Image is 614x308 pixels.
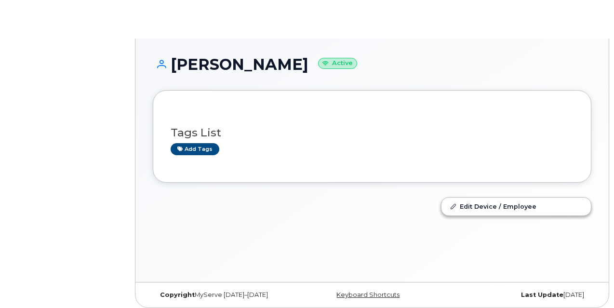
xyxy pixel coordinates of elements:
[153,56,591,73] h1: [PERSON_NAME]
[445,291,591,299] div: [DATE]
[318,58,357,69] small: Active
[441,198,591,215] a: Edit Device / Employee
[153,291,299,299] div: MyServe [DATE]–[DATE]
[171,143,219,155] a: Add tags
[160,291,195,298] strong: Copyright
[521,291,563,298] strong: Last Update
[171,127,574,139] h3: Tags List
[336,291,400,298] a: Keyboard Shortcuts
